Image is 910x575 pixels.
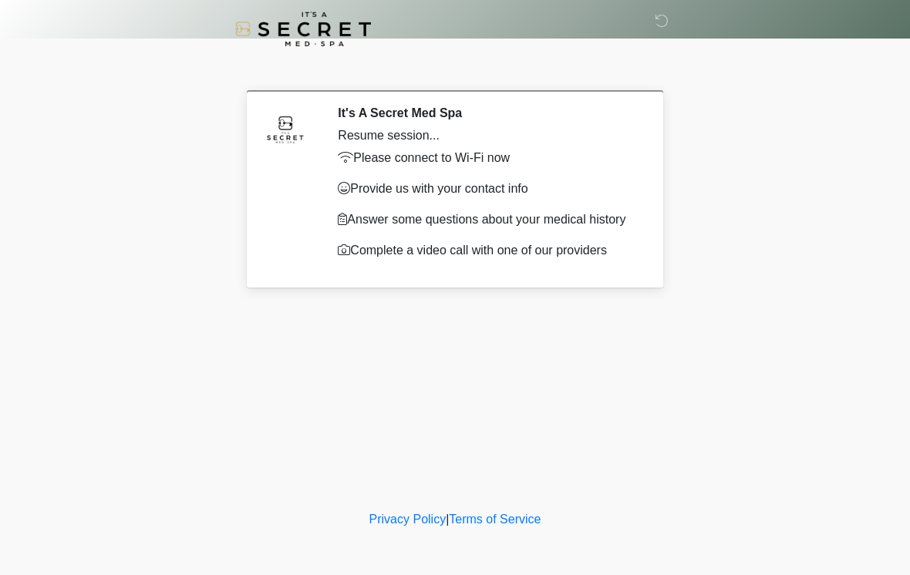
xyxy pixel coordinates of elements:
[239,55,671,84] h1: ‎ ‎
[338,126,636,145] div: Resume session...
[262,106,308,152] img: Agent Avatar
[338,210,636,229] p: Answer some questions about your medical history
[338,106,636,120] h2: It's A Secret Med Spa
[235,12,371,46] img: It's A Secret Med Spa Logo
[338,241,636,260] p: Complete a video call with one of our providers
[369,513,447,526] a: Privacy Policy
[446,513,449,526] a: |
[449,513,541,526] a: Terms of Service
[338,180,636,198] p: Provide us with your contact info
[338,149,636,167] p: Please connect to Wi-Fi now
